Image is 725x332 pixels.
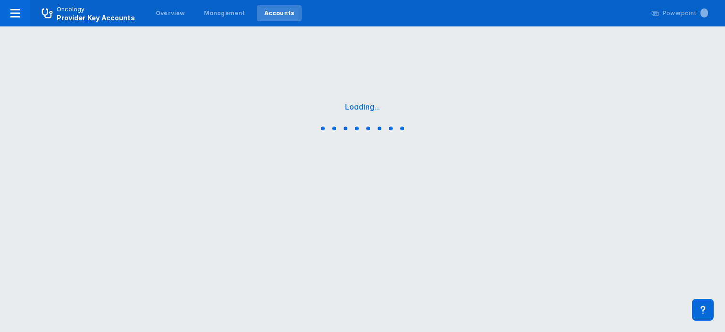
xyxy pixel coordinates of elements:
[57,14,135,22] span: Provider Key Accounts
[148,5,193,21] a: Overview
[196,5,253,21] a: Management
[57,5,85,14] p: Oncology
[264,9,295,17] div: Accounts
[156,9,185,17] div: Overview
[345,102,380,111] div: Loading...
[692,299,714,321] div: Contact Support
[663,9,708,17] div: Powerpoint
[204,9,245,17] div: Management
[257,5,302,21] a: Accounts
